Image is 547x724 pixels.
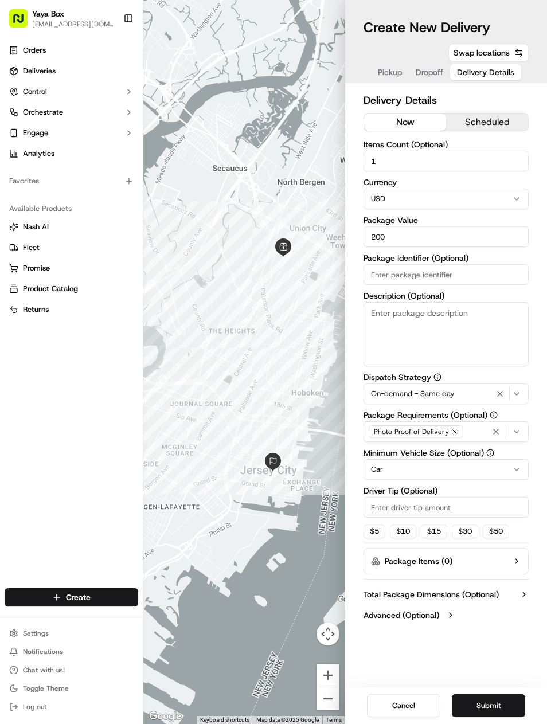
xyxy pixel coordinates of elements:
button: Advanced (Optional) [364,609,529,621]
a: Returns [9,304,134,315]
span: Chat with us! [23,666,65,675]
button: $10 [390,525,416,538]
button: Returns [5,300,138,319]
button: Zoom out [317,687,339,710]
button: Cancel [367,694,440,717]
div: Favorites [5,172,138,190]
button: Engage [5,124,138,142]
span: Fleet [23,242,40,253]
label: Items Count (Optional) [364,140,529,148]
span: Control [23,87,47,97]
a: Nash AI [9,222,134,232]
a: Powered byPylon [81,40,139,49]
button: $15 [421,525,447,538]
span: Notifications [23,647,63,656]
a: Analytics [5,144,138,163]
img: Google [146,709,184,724]
a: Fleet [9,242,134,253]
button: Minimum Vehicle Size (Optional) [486,449,494,457]
span: Product Catalog [23,284,78,294]
button: Map camera controls [317,623,339,645]
a: Promise [9,263,134,273]
button: On-demand - Same day [364,383,529,404]
button: Yaya Box [32,8,64,19]
span: Map data ©2025 Google [256,717,319,723]
span: On-demand - Same day [371,389,455,399]
label: Minimum Vehicle Size (Optional) [364,449,529,457]
button: Control [5,83,138,101]
label: Package Value [364,216,529,224]
span: Dropoff [416,66,443,78]
button: Toggle Theme [5,680,138,696]
div: Available Products [5,199,138,218]
span: Create [66,592,91,603]
span: Orders [23,45,46,56]
span: Returns [23,304,49,315]
span: Analytics [23,148,54,159]
a: Open this area in Google Maps (opens a new window) [146,709,184,724]
span: Orchestrate [23,107,63,118]
span: Log out [23,702,46,711]
button: $5 [364,525,385,538]
a: Orders [5,41,138,60]
input: Enter number of items [364,151,529,171]
button: Keyboard shortcuts [200,716,249,724]
a: Product Catalog [9,284,134,294]
button: now [364,114,446,131]
button: Chat with us! [5,662,138,678]
button: Total Package Dimensions (Optional) [364,589,529,600]
button: Zoom in [317,664,339,687]
label: Dispatch Strategy [364,373,529,381]
button: Log out [5,699,138,715]
button: Orchestrate [5,103,138,122]
label: Package Items ( 0 ) [385,555,452,567]
input: Enter package identifier [364,264,529,285]
button: $50 [483,525,509,538]
button: Dispatch Strategy [433,373,441,381]
span: Settings [23,629,49,638]
button: Fleet [5,238,138,257]
button: scheduled [446,114,528,131]
input: Enter package value [364,226,529,247]
button: Submit [452,694,525,717]
label: Total Package Dimensions (Optional) [364,589,499,600]
button: Create [5,588,138,606]
button: Swap locations [448,44,529,62]
span: Deliveries [23,66,56,76]
a: Terms (opens in new tab) [326,717,342,723]
a: Deliveries [5,62,138,80]
span: Pylon [114,40,139,49]
label: Package Requirements (Optional) [364,411,529,419]
button: Promise [5,259,138,277]
button: Product Catalog [5,280,138,298]
span: Pickup [378,66,402,78]
span: Engage [23,128,48,138]
label: Description (Optional) [364,292,529,300]
label: Advanced (Optional) [364,609,439,621]
span: Photo Proof of Delivery [374,427,449,436]
span: Nash AI [23,222,49,232]
span: Delivery Details [457,66,514,78]
label: Package Identifier (Optional) [364,254,529,262]
label: Driver Tip (Optional) [364,487,529,495]
span: Promise [23,263,50,273]
button: $30 [452,525,478,538]
button: Notifications [5,644,138,660]
input: Enter driver tip amount [364,497,529,518]
button: Package Items (0) [364,548,529,574]
button: Package Requirements (Optional) [490,411,498,419]
h1: Create New Delivery [364,18,490,37]
span: Swap locations [454,47,510,58]
h2: Delivery Details [364,92,529,108]
button: Nash AI [5,218,138,236]
button: [EMAIL_ADDRESS][DOMAIN_NAME] [32,19,114,29]
span: Toggle Theme [23,684,69,693]
button: Settings [5,625,138,641]
label: Currency [364,178,529,186]
button: Yaya Box[EMAIL_ADDRESS][DOMAIN_NAME] [5,5,119,32]
button: Photo Proof of Delivery [364,421,529,442]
